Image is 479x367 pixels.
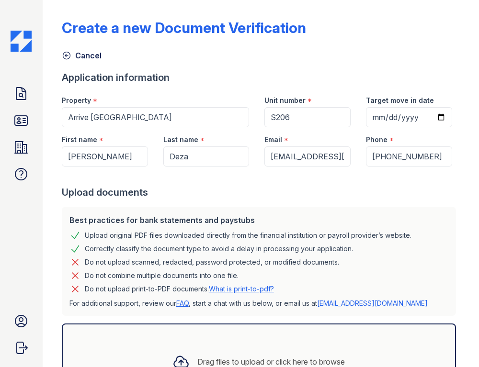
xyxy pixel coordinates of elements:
[366,135,388,145] label: Phone
[85,284,274,294] p: Do not upload print-to-PDF documents.
[85,243,353,255] div: Correctly classify the document type to avoid a delay in processing your application.
[62,19,306,36] div: Create a new Document Verification
[366,96,434,105] label: Target move in date
[85,230,411,241] div: Upload original PDF files downloaded directly from the financial institution or payroll provider’...
[176,299,189,307] a: FAQ
[264,135,282,145] label: Email
[264,96,306,105] label: Unit number
[62,96,91,105] label: Property
[62,135,97,145] label: First name
[69,214,448,226] div: Best practices for bank statements and paystubs
[85,270,239,281] div: Do not combine multiple documents into one file.
[163,135,198,145] label: Last name
[62,71,460,84] div: Application information
[62,186,460,199] div: Upload documents
[62,50,102,61] a: Cancel
[317,299,428,307] a: [EMAIL_ADDRESS][DOMAIN_NAME]
[85,256,339,268] div: Do not upload scanned, redacted, password protected, or modified documents.
[209,285,274,293] a: What is print-to-pdf?
[11,31,32,52] img: CE_Icon_Blue-c292c112584629df590d857e76928e9f676e5b41ef8f769ba2f05ee15b207248.png
[69,299,448,308] p: For additional support, review our , start a chat with us below, or email us at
